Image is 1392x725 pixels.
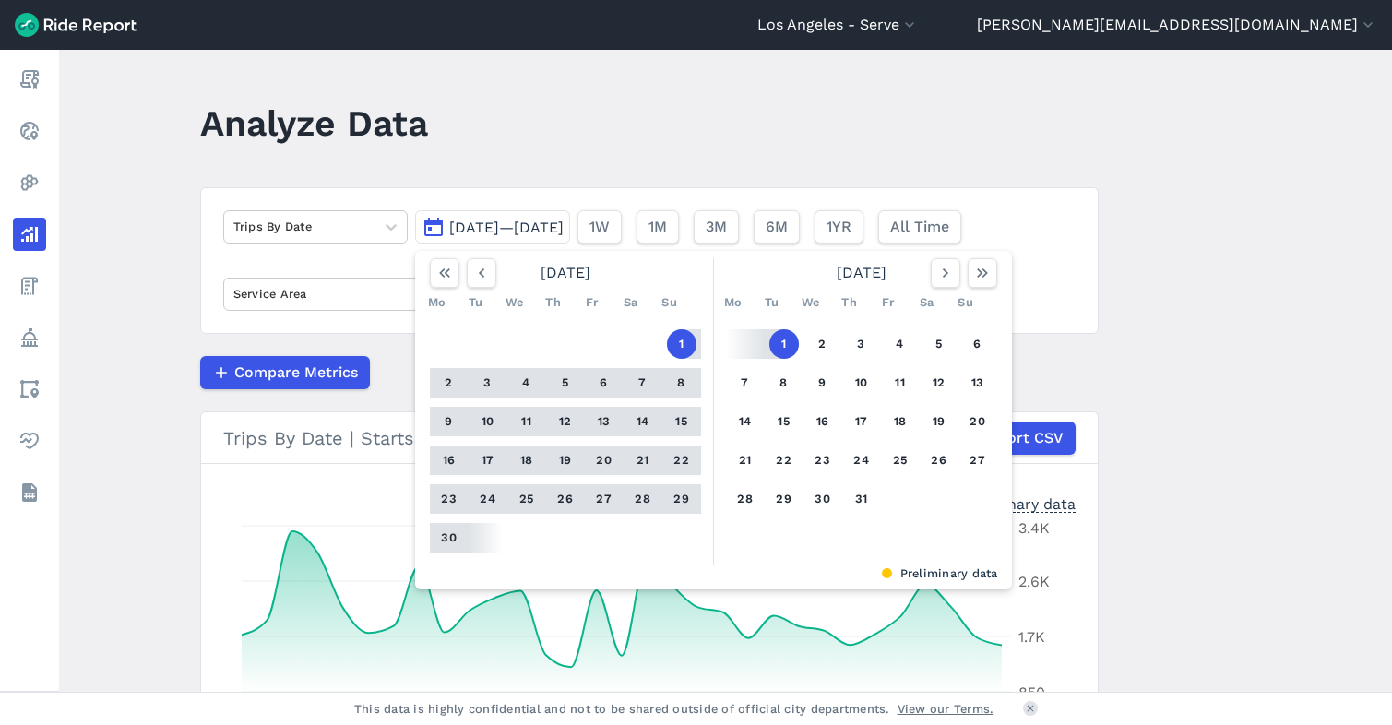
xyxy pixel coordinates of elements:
a: Report [13,63,46,96]
div: Sa [616,288,646,317]
button: 29 [769,484,799,514]
button: 29 [667,484,696,514]
button: 27 [963,446,993,475]
button: 18 [886,407,915,436]
tspan: 3.4K [1018,519,1050,537]
button: 11 [886,368,915,398]
button: 3 [473,368,503,398]
button: 1W [577,210,622,244]
div: Th [835,288,864,317]
button: 7 [731,368,760,398]
button: 21 [731,446,760,475]
a: Heatmaps [13,166,46,199]
button: 17 [847,407,876,436]
button: 14 [628,407,658,436]
button: 16 [434,446,464,475]
span: Export CSV [981,427,1064,449]
button: 15 [769,407,799,436]
button: 26 [551,484,580,514]
button: 1 [667,329,696,359]
button: 4 [512,368,541,398]
button: 22 [769,446,799,475]
button: 2 [808,329,838,359]
button: 15 [667,407,696,436]
span: All Time [890,216,949,238]
button: 19 [924,407,954,436]
span: 3M [706,216,727,238]
tspan: 850 [1018,683,1045,701]
button: 8 [769,368,799,398]
div: Fr [874,288,903,317]
div: We [796,288,826,317]
button: 11 [512,407,541,436]
span: 1YR [827,216,851,238]
h1: Analyze Data [200,98,428,149]
button: 5 [551,368,580,398]
div: Sa [912,288,942,317]
div: Th [539,288,568,317]
button: 5 [924,329,954,359]
button: 25 [886,446,915,475]
tspan: 1.7K [1018,628,1045,646]
div: Fr [577,288,607,317]
div: [DATE] [719,258,1005,288]
span: [DATE]—[DATE] [449,219,564,236]
button: 10 [847,368,876,398]
button: 3 [847,329,876,359]
div: [DATE] [422,258,708,288]
button: 17 [473,446,503,475]
button: 3M [694,210,739,244]
button: 6 [589,368,619,398]
a: Fees [13,269,46,303]
button: 27 [589,484,619,514]
button: 12 [551,407,580,436]
button: 26 [924,446,954,475]
div: Tu [757,288,787,317]
button: 20 [589,446,619,475]
div: Su [655,288,684,317]
tspan: 2.6K [1018,573,1050,590]
span: Compare Metrics [234,362,358,384]
button: Compare Metrics [200,356,370,389]
button: 2 [434,368,464,398]
button: 13 [589,407,619,436]
button: 31 [847,484,876,514]
a: View our Terms. [898,700,994,718]
button: 10 [473,407,503,436]
button: 28 [628,484,658,514]
div: Trips By Date | Starts | Serve Robotics [223,422,1076,455]
span: 6M [766,216,788,238]
a: Health [13,424,46,458]
button: 22 [667,446,696,475]
div: We [500,288,529,317]
button: 13 [963,368,993,398]
button: 23 [434,484,464,514]
button: 12 [924,368,954,398]
a: Datasets [13,476,46,509]
button: 16 [808,407,838,436]
a: Realtime [13,114,46,148]
a: Areas [13,373,46,406]
button: [DATE]—[DATE] [415,210,570,244]
button: 6 [963,329,993,359]
button: 28 [731,484,760,514]
button: 9 [808,368,838,398]
a: Policy [13,321,46,354]
button: 30 [434,523,464,553]
div: Preliminary data [958,493,1076,513]
div: Tu [461,288,491,317]
button: 14 [731,407,760,436]
span: 1W [589,216,610,238]
button: 18 [512,446,541,475]
button: 1YR [815,210,863,244]
div: Preliminary data [429,565,998,582]
div: Mo [719,288,748,317]
div: Su [951,288,981,317]
button: 19 [551,446,580,475]
button: 6M [754,210,800,244]
button: 24 [473,484,503,514]
a: Analyze [13,218,46,251]
button: 9 [434,407,464,436]
img: Ride Report [15,13,137,37]
button: All Time [878,210,961,244]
